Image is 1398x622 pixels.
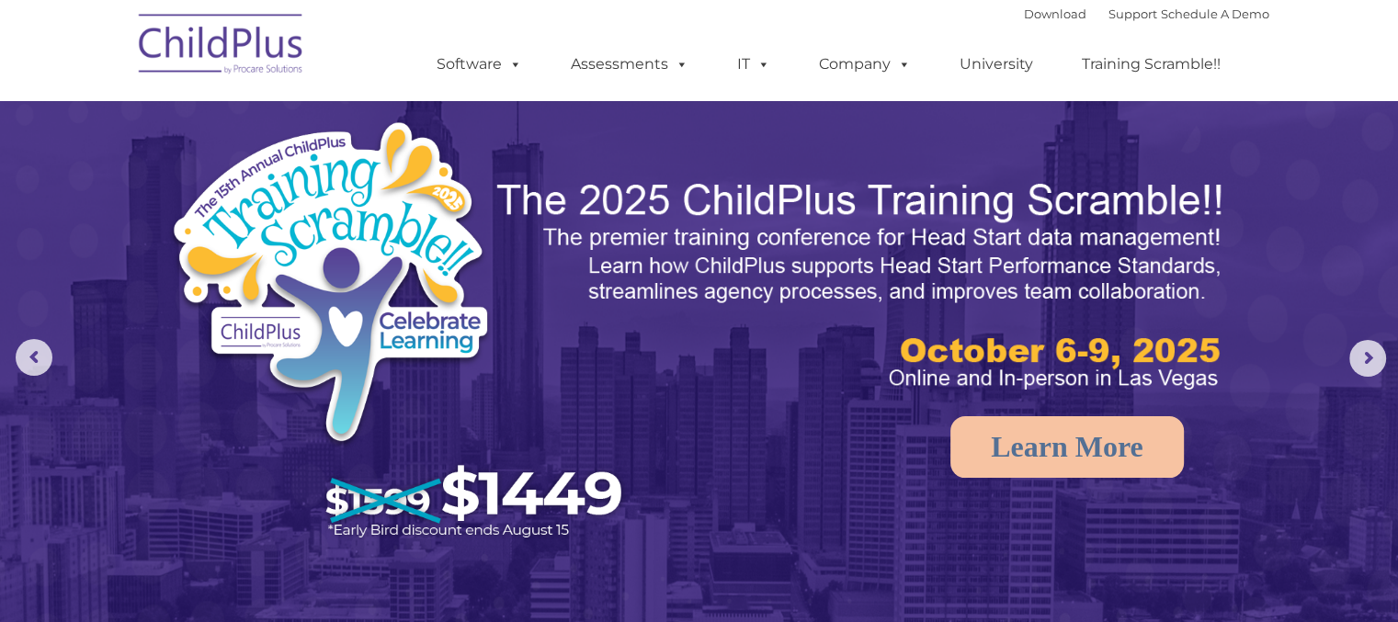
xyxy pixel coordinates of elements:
[552,46,707,83] a: Assessments
[1161,6,1269,21] a: Schedule A Demo
[941,46,1051,83] a: University
[256,197,334,210] span: Phone number
[256,121,312,135] span: Last name
[1024,6,1086,21] a: Download
[130,1,313,93] img: ChildPlus by Procare Solutions
[950,416,1184,478] a: Learn More
[1063,46,1239,83] a: Training Scramble!!
[801,46,929,83] a: Company
[418,46,540,83] a: Software
[719,46,789,83] a: IT
[1024,6,1269,21] font: |
[1108,6,1157,21] a: Support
